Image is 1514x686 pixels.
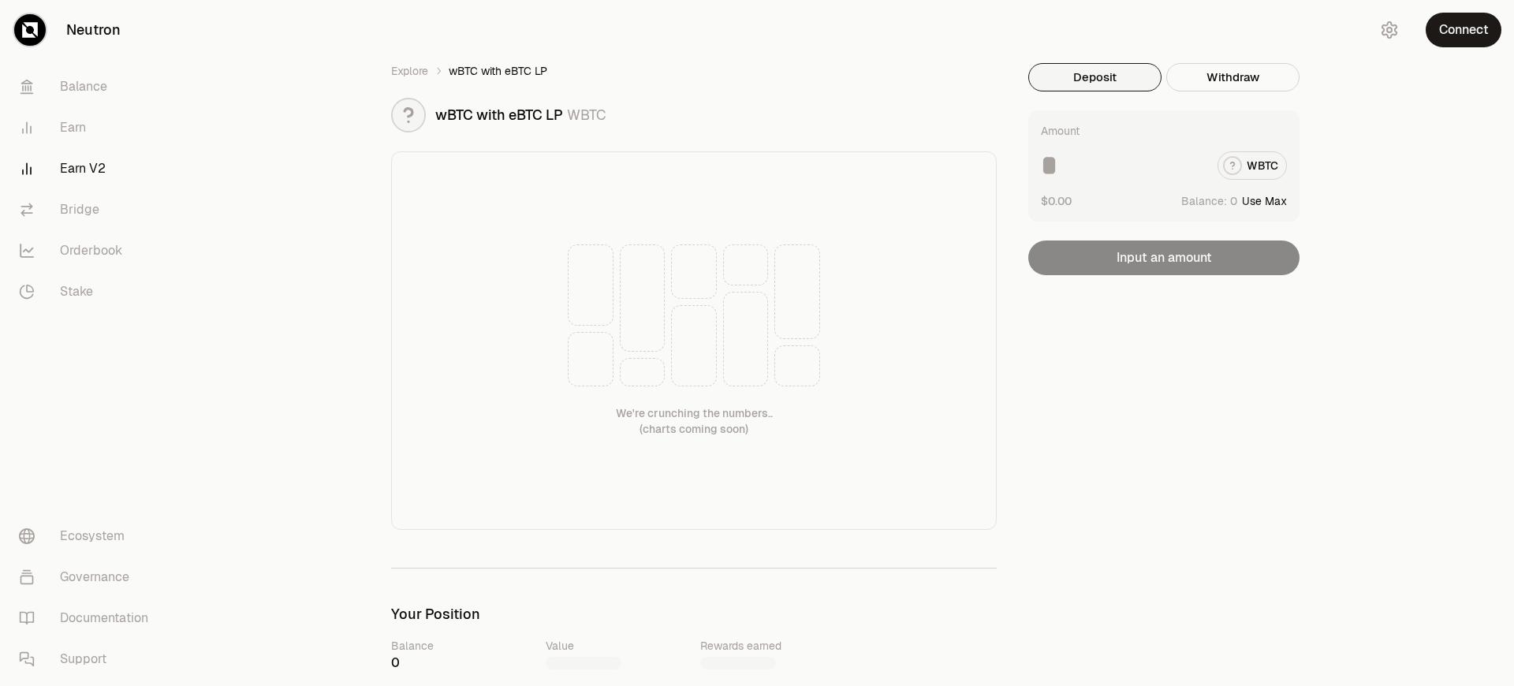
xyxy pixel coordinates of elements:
[1028,63,1162,91] button: Deposit
[6,148,170,189] a: Earn V2
[6,230,170,271] a: Orderbook
[391,606,997,622] h3: Your Position
[6,516,170,557] a: Ecosystem
[1166,63,1300,91] button: Withdraw
[1041,192,1072,209] button: $0.00
[435,106,563,124] span: wBTC with eBTC LP
[6,598,170,639] a: Documentation
[391,63,428,79] a: Explore
[1242,193,1287,209] button: Use Max
[6,271,170,312] a: Stake
[6,107,170,148] a: Earn
[616,405,773,437] div: We're crunching the numbers.. (charts coming soon)
[391,63,997,79] nav: breadcrumb
[6,189,170,230] a: Bridge
[6,639,170,680] a: Support
[1181,193,1227,209] span: Balance:
[391,638,533,654] div: Balance
[6,557,170,598] a: Governance
[546,638,688,654] div: Value
[700,638,842,654] div: Rewards earned
[449,63,547,79] span: wBTC with eBTC LP
[567,106,606,124] span: WBTC
[1041,123,1080,139] div: Amount
[6,66,170,107] a: Balance
[1426,13,1501,47] button: Connect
